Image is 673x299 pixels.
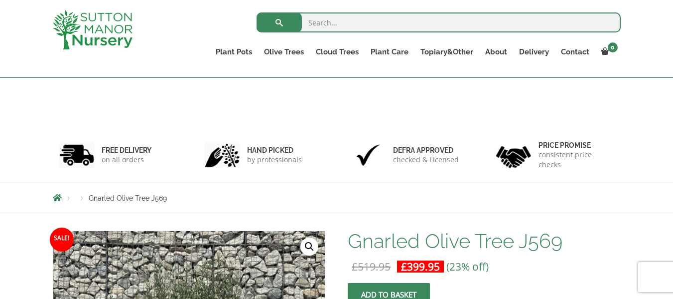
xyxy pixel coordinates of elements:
a: Cloud Trees [310,45,365,59]
p: consistent price checks [538,150,614,170]
p: on all orders [102,155,151,165]
a: Plant Care [365,45,414,59]
p: by professionals [247,155,302,165]
span: (23% off) [446,260,489,274]
a: Contact [555,45,595,59]
h6: Price promise [538,141,614,150]
img: 4.jpg [496,140,531,170]
a: Olive Trees [258,45,310,59]
a: 0 [595,45,621,59]
a: Plant Pots [210,45,258,59]
img: 2.jpg [205,142,240,168]
nav: Breadcrumbs [53,194,621,202]
span: £ [352,260,358,274]
bdi: 399.95 [401,260,440,274]
span: Sale! [50,228,74,252]
bdi: 519.95 [352,260,391,274]
img: 1.jpg [59,142,94,168]
span: 0 [608,42,618,52]
a: View full-screen image gallery [300,238,318,256]
input: Search... [257,12,621,32]
img: logo [53,10,133,49]
a: Delivery [513,45,555,59]
a: About [479,45,513,59]
p: checked & Licensed [393,155,459,165]
h6: FREE DELIVERY [102,146,151,155]
a: Topiary&Other [414,45,479,59]
span: Gnarled Olive Tree J569 [89,194,167,202]
h6: Defra approved [393,146,459,155]
h6: hand picked [247,146,302,155]
img: 3.jpg [351,142,386,168]
span: £ [401,260,407,274]
h1: Gnarled Olive Tree J569 [348,231,620,252]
